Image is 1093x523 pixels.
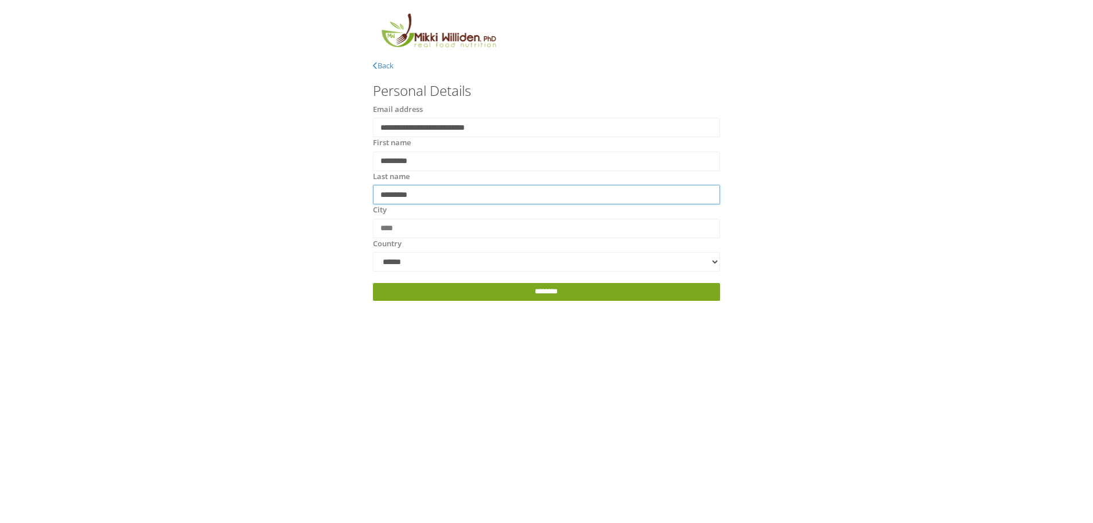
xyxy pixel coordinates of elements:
label: Email address [373,104,423,115]
a: Back [373,60,394,71]
label: Country [373,238,402,250]
label: Last name [373,171,410,183]
img: MikkiLogoMain.png [373,11,504,55]
label: City [373,204,387,216]
h3: Personal Details [373,83,720,98]
label: First name [373,137,411,149]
